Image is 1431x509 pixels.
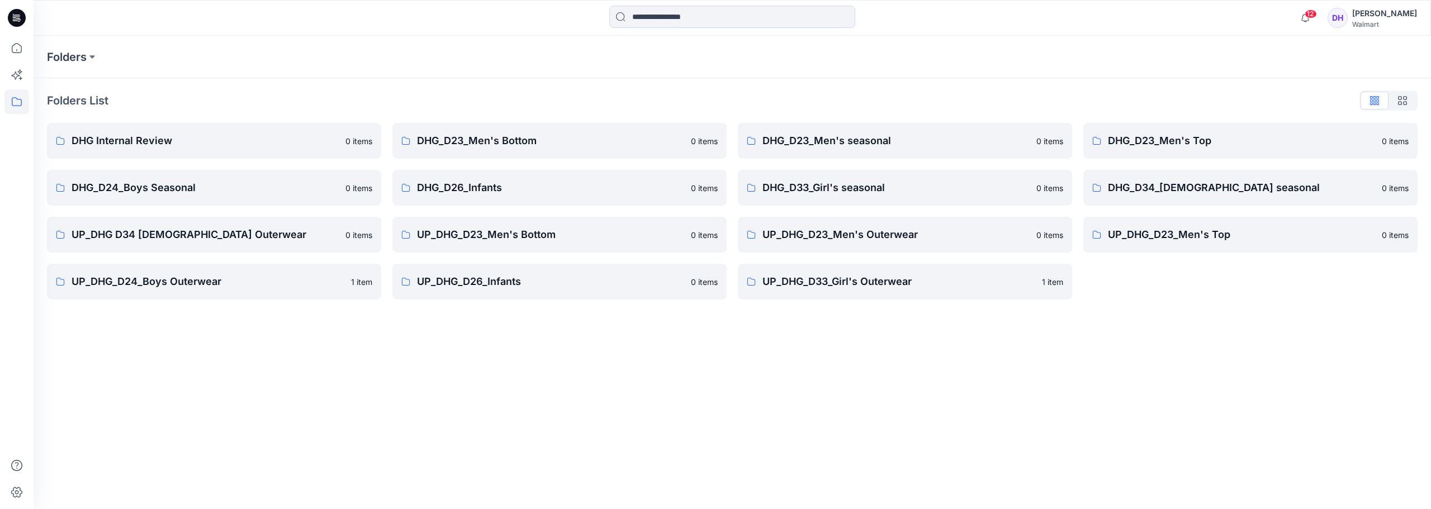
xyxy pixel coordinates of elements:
[47,49,87,65] a: Folders
[762,180,1030,196] p: DHG_D33_Girl's seasonal
[47,264,381,299] a: UP_DHG_D24_Boys Outerwear1 item
[762,274,1035,289] p: UP_DHG_D33_Girl's Outerwear
[345,229,372,241] p: 0 items
[392,123,727,159] a: DHG_D23_Men's Bottom0 items
[1382,135,1409,147] p: 0 items
[1083,170,1418,206] a: DHG_D34_[DEMOGRAPHIC_DATA] seasonal0 items
[1382,182,1409,194] p: 0 items
[691,229,718,241] p: 0 items
[47,123,381,159] a: DHG Internal Review0 items
[738,170,1072,206] a: DHG_D33_Girl's seasonal0 items
[1083,217,1418,253] a: UP_DHG_D23_Men's Top0 items
[345,182,372,194] p: 0 items
[691,182,718,194] p: 0 items
[691,135,718,147] p: 0 items
[417,180,684,196] p: DHG_D26_Infants
[1108,180,1375,196] p: DHG_D34_[DEMOGRAPHIC_DATA] seasonal
[1036,229,1063,241] p: 0 items
[1083,123,1418,159] a: DHG_D23_Men's Top0 items
[1036,135,1063,147] p: 0 items
[392,217,727,253] a: UP_DHG_D23_Men's Bottom0 items
[392,170,727,206] a: DHG_D26_Infants0 items
[738,217,1072,253] a: UP_DHG_D23_Men's Outerwear0 items
[1305,9,1317,18] span: 12
[1042,276,1063,288] p: 1 item
[72,133,339,149] p: DHG Internal Review
[1328,8,1348,28] div: DH
[72,180,339,196] p: DHG_D24_Boys Seasonal
[47,92,108,109] p: Folders List
[47,170,381,206] a: DHG_D24_Boys Seasonal0 items
[691,276,718,288] p: 0 items
[1108,133,1375,149] p: DHG_D23_Men's Top
[1352,20,1417,28] div: Walmart
[345,135,372,147] p: 0 items
[738,264,1072,299] a: UP_DHG_D33_Girl's Outerwear1 item
[351,276,372,288] p: 1 item
[392,264,727,299] a: UP_DHG_D26_Infants0 items
[1036,182,1063,194] p: 0 items
[1382,229,1409,241] p: 0 items
[1108,227,1375,242] p: UP_DHG_D23_Men's Top
[417,274,684,289] p: UP_DHG_D26_Infants
[417,133,684,149] p: DHG_D23_Men's Bottom
[417,227,684,242] p: UP_DHG_D23_Men's Bottom
[72,227,339,242] p: UP_DHG D34 [DEMOGRAPHIC_DATA] Outerwear
[738,123,1072,159] a: DHG_D23_Men's seasonal0 items
[47,217,381,253] a: UP_DHG D34 [DEMOGRAPHIC_DATA] Outerwear0 items
[1352,7,1417,20] div: [PERSON_NAME]
[762,133,1030,149] p: DHG_D23_Men's seasonal
[762,227,1030,242] p: UP_DHG_D23_Men's Outerwear
[72,274,344,289] p: UP_DHG_D24_Boys Outerwear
